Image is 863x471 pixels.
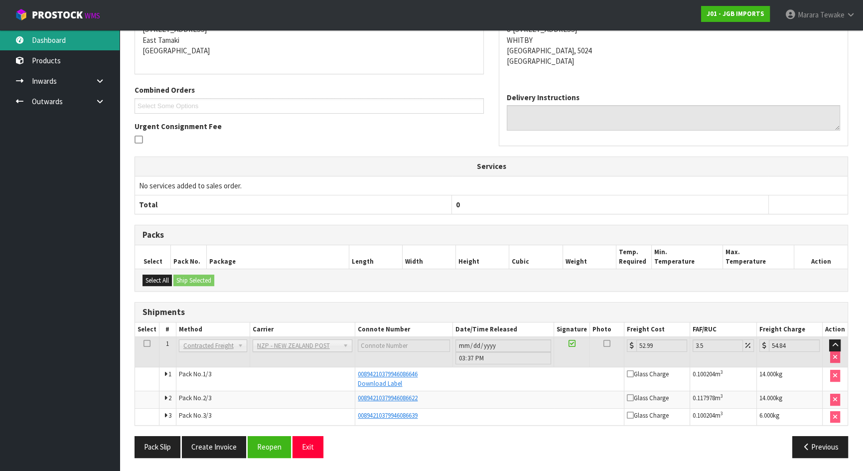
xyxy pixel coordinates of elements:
[792,436,848,458] button: Previous
[257,340,339,352] span: NZP - NEW ZEALAND POST
[769,339,820,352] input: Freight Charge
[135,245,171,269] th: Select
[135,85,195,95] label: Combined Orders
[456,200,460,209] span: 0
[822,322,848,337] th: Action
[173,275,214,287] button: Ship Selected
[690,391,756,409] td: m
[452,322,554,337] th: Date/Time Released
[168,411,171,420] span: 3
[135,176,848,195] td: No services added to sales order.
[15,8,27,21] img: cube-alt.png
[358,411,418,420] a: 00894210379946086639
[756,391,822,409] td: kg
[794,245,848,269] th: Action
[349,245,402,269] th: Length
[707,9,764,18] strong: J01 - JGB IMPORTS
[624,322,690,337] th: Freight Cost
[143,275,172,287] button: Select All
[135,121,222,132] label: Urgent Consignment Fee
[690,367,756,391] td: m
[756,408,822,425] td: kg
[616,245,652,269] th: Temp. Required
[402,245,455,269] th: Width
[143,13,476,56] address: [STREET_ADDRESS] East Tamaki [GEOGRAPHIC_DATA]
[176,391,355,409] td: Pack No.
[759,394,776,402] span: 14.000
[166,339,169,348] span: 1
[627,370,669,378] span: Glass Charge
[690,408,756,425] td: m
[756,367,822,391] td: kg
[759,370,776,378] span: 14.000
[820,10,845,19] span: Tewake
[358,370,418,378] a: 00894210379946086646
[355,322,452,337] th: Connote Number
[627,411,669,420] span: Glass Charge
[85,11,100,20] small: WMS
[756,322,822,337] th: Freight Charge
[143,230,840,240] h3: Packs
[206,245,349,269] th: Package
[203,411,211,420] span: 3/3
[507,92,579,103] label: Delivery Instructions
[720,393,723,399] sup: 3
[358,339,449,352] input: Connote Number
[250,322,355,337] th: Carrier
[509,245,563,269] th: Cubic
[652,245,723,269] th: Min. Temperature
[358,394,418,402] a: 00894210379946086622
[135,195,452,214] th: Total
[176,367,355,391] td: Pack No.
[32,8,83,21] span: ProStock
[627,394,669,402] span: Glass Charge
[720,410,723,417] sup: 3
[720,369,723,375] sup: 3
[176,322,250,337] th: Method
[168,370,171,378] span: 1
[183,340,234,352] span: Contracted Freight
[135,436,180,458] button: Pack Slip
[203,370,211,378] span: 1/3
[456,245,509,269] th: Height
[358,379,402,388] a: Download Label
[759,411,773,420] span: 6.000
[168,394,171,402] span: 2
[590,322,624,337] th: Photo
[159,322,176,337] th: #
[798,10,819,19] span: Marara
[143,308,840,317] h3: Shipments
[690,322,756,337] th: FAF/RUC
[171,245,207,269] th: Pack No.
[693,339,743,352] input: Freight Adjustment
[693,394,715,402] span: 0.117978
[248,436,291,458] button: Reopen
[636,339,687,352] input: Freight Cost
[554,322,590,337] th: Signature
[135,157,848,176] th: Services
[693,370,715,378] span: 0.100204
[135,322,159,337] th: Select
[203,394,211,402] span: 2/3
[693,411,715,420] span: 0.100204
[182,436,246,458] button: Create Invoice
[176,408,355,425] td: Pack No.
[701,6,770,22] a: J01 - JGB IMPORTS
[292,436,323,458] button: Exit
[723,245,794,269] th: Max. Temperature
[563,245,616,269] th: Weight
[507,13,840,67] address: 8-[STREET_ADDRESS] WHITBY [GEOGRAPHIC_DATA], 5024 [GEOGRAPHIC_DATA]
